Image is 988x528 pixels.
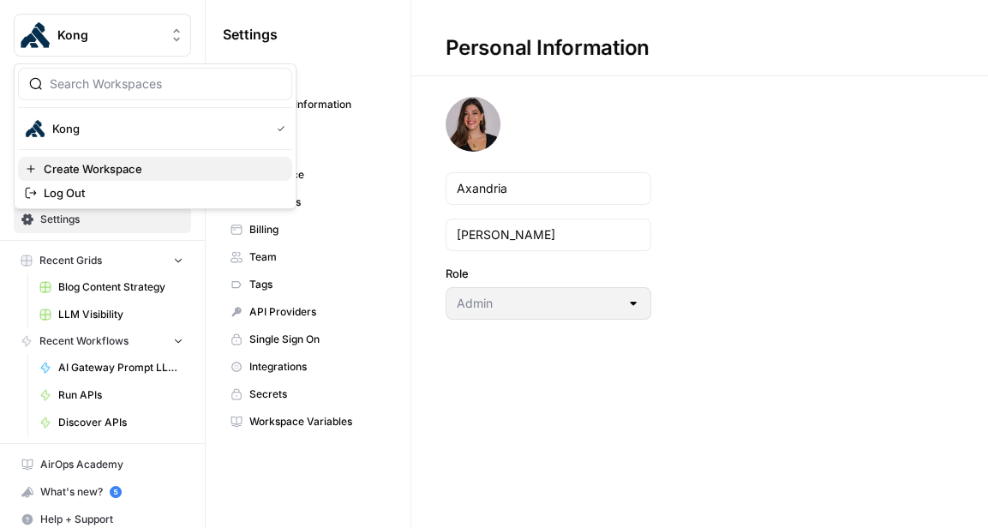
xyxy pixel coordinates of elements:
[249,167,386,183] span: Workspace
[25,118,45,139] img: Kong Logo
[249,249,386,265] span: Team
[44,184,278,201] span: Log Out
[223,326,393,353] a: Single Sign On
[249,195,386,210] span: Databases
[249,277,386,292] span: Tags
[223,381,393,408] a: Secrets
[14,63,296,209] div: Workspace: Kong
[14,206,191,233] a: Settings
[58,360,183,375] span: AI Gateway Prompt LLM Visibility
[223,24,278,45] span: Settings
[446,265,651,282] label: Role
[249,304,386,320] span: API Providers
[18,157,292,181] a: Create Workspace
[249,359,386,375] span: Integrations
[32,354,191,381] a: AI Gateway Prompt LLM Visibility
[223,91,393,118] a: Personal Information
[14,478,191,506] button: What's new? 5
[32,409,191,436] a: Discover APIs
[40,457,183,472] span: AirOps Academy
[52,120,263,137] span: Kong
[446,97,500,152] img: avatar
[58,307,183,322] span: LLM Visibility
[223,298,393,326] a: API Providers
[110,486,122,498] a: 5
[249,222,386,237] span: Billing
[40,512,183,527] span: Help + Support
[249,332,386,347] span: Single Sign On
[249,414,386,429] span: Workspace Variables
[223,353,393,381] a: Integrations
[58,415,183,430] span: Discover APIs
[223,271,393,298] a: Tags
[223,161,393,189] a: Workspace
[14,14,191,57] button: Workspace: Kong
[44,160,278,177] span: Create Workspace
[18,181,292,205] a: Log Out
[39,333,129,349] span: Recent Workflows
[223,216,393,243] a: Billing
[249,387,386,402] span: Secrets
[50,75,281,93] input: Search Workspaces
[32,301,191,328] a: LLM Visibility
[20,20,51,51] img: Kong Logo
[15,479,190,505] div: What's new?
[39,253,102,268] span: Recent Grids
[57,27,161,44] span: Kong
[40,212,183,227] span: Settings
[223,243,393,271] a: Team
[14,328,191,354] button: Recent Workflows
[58,387,183,403] span: Run APIs
[32,381,191,409] a: Run APIs
[223,189,393,216] a: Databases
[249,97,386,112] span: Personal Information
[14,248,191,273] button: Recent Grids
[113,488,117,496] text: 5
[411,34,684,62] div: Personal Information
[14,451,191,478] a: AirOps Academy
[32,273,191,301] a: Blog Content Strategy
[223,408,393,435] a: Workspace Variables
[58,279,183,295] span: Blog Content Strategy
